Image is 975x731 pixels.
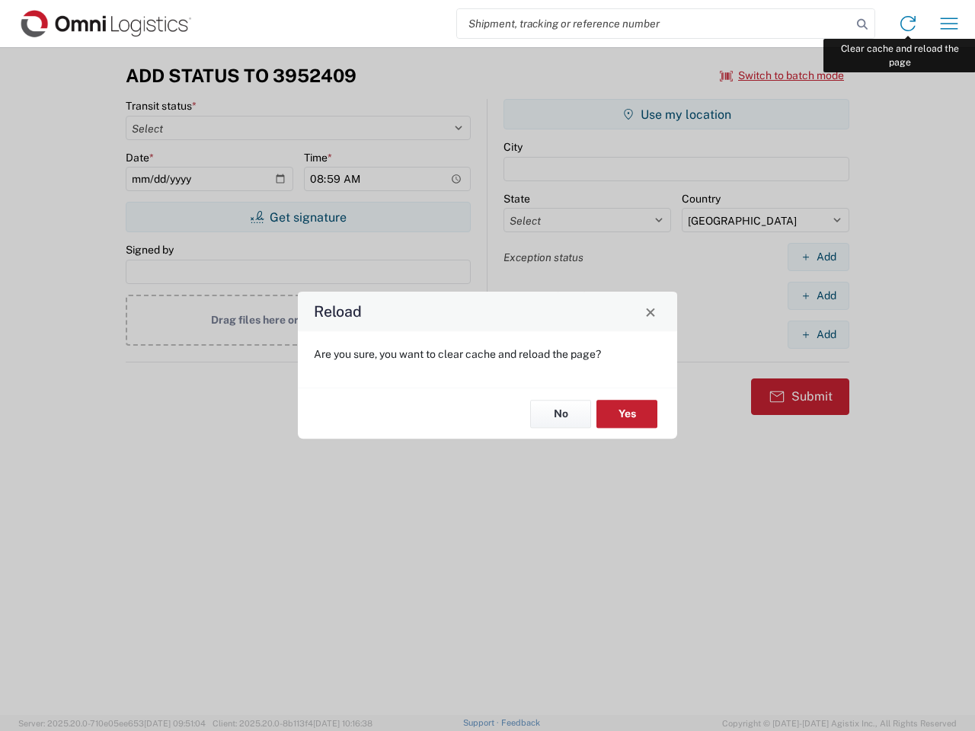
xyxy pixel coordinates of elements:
button: Close [640,301,661,322]
h4: Reload [314,301,362,323]
button: Yes [596,400,657,428]
button: No [530,400,591,428]
input: Shipment, tracking or reference number [457,9,852,38]
p: Are you sure, you want to clear cache and reload the page? [314,347,661,361]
